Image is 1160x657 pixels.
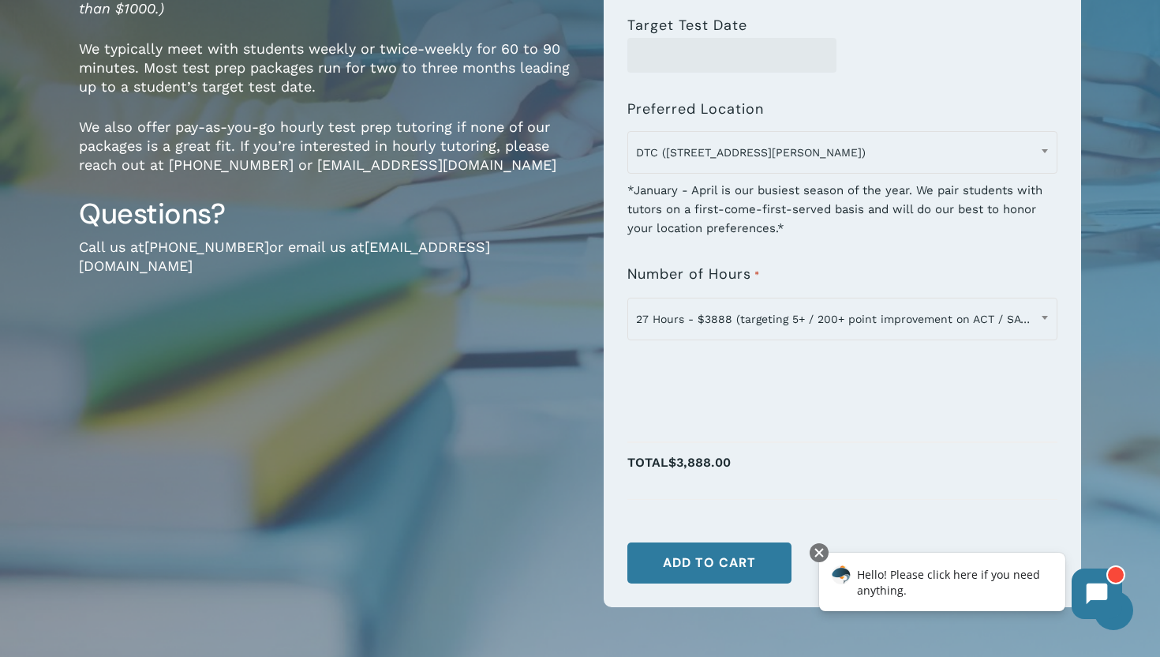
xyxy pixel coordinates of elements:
p: Call us at or email us at [79,238,580,297]
span: DTC (7950 E. Prentice Ave.) [627,131,1057,174]
span: 27 Hours - $3888 (targeting 5+ / 200+ point improvement on ACT / SAT; reg. $4320) [628,302,1057,336]
a: [EMAIL_ADDRESS][DOMAIN_NAME] [79,238,490,274]
button: Add to cart [627,542,791,584]
p: Total [627,451,1057,491]
h3: Questions? [79,196,580,232]
div: *January - April is our busiest season of the year. We pair students with tutors on a first-come-... [627,171,1057,238]
span: DTC (7950 E. Prentice Ave.) [628,136,1057,169]
span: $3,888.00 [668,455,731,470]
span: 27 Hours - $3888 (targeting 5+ / 200+ point improvement on ACT / SAT; reg. $4320) [627,298,1057,340]
a: [PHONE_NUMBER] [144,238,269,255]
label: Number of Hours [627,266,759,283]
p: We also offer pay-as-you-go hourly test prep tutoring if none of our packages is a great fit. If ... [79,118,580,196]
iframe: reCAPTCHA [627,350,867,411]
label: Target Test Date [627,17,747,33]
iframe: Chatbot [803,540,1138,635]
label: Preferred Location [627,101,764,117]
p: We typically meet with students weekly or twice-weekly for 60 to 90 minutes. Most test prep packa... [79,39,580,118]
